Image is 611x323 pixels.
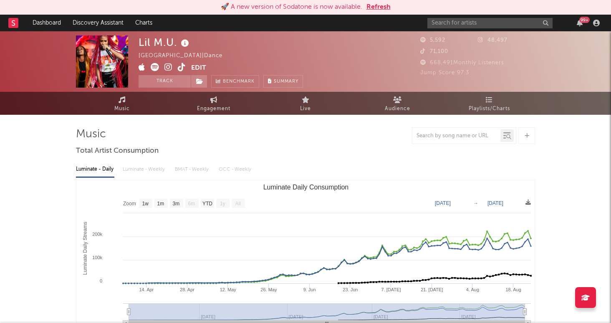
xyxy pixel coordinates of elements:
[300,104,311,114] span: Live
[157,201,164,207] text: 1m
[139,75,191,88] button: Track
[274,79,298,84] span: Summary
[92,232,102,237] text: 200k
[129,15,158,31] a: Charts
[427,18,553,28] input: Search for artists
[139,35,191,49] div: Lil M.U.
[188,201,195,207] text: 6m
[381,287,401,292] text: 7. [DATE]
[469,104,510,114] span: Playlists/Charts
[473,200,478,206] text: →
[443,92,535,115] a: Playlists/Charts
[487,200,503,206] text: [DATE]
[76,162,114,177] div: Luminate - Daily
[420,49,448,54] span: 71,100
[343,287,358,292] text: 23. Jun
[114,104,130,114] span: Music
[435,200,451,206] text: [DATE]
[303,287,316,292] text: 9. Jun
[180,287,194,292] text: 28. Apr
[421,287,443,292] text: 21. [DATE]
[76,146,159,156] span: Total Artist Consumption
[235,201,240,207] text: All
[211,75,259,88] a: Benchmark
[579,17,590,23] div: 99 +
[263,75,303,88] button: Summary
[420,60,504,66] span: 668,491 Monthly Listeners
[505,287,521,292] text: 18. Aug
[27,15,67,31] a: Dashboard
[466,287,479,292] text: 4. Aug
[139,287,154,292] text: 14. Apr
[223,77,255,87] span: Benchmark
[197,104,230,114] span: Engagement
[100,278,102,283] text: 0
[412,133,500,139] input: Search by song name or URL
[385,104,410,114] span: Audience
[76,92,168,115] a: Music
[142,201,149,207] text: 1w
[220,287,237,292] text: 12. May
[366,2,391,12] button: Refresh
[92,255,102,260] text: 100k
[123,201,136,207] text: Zoom
[67,15,129,31] a: Discovery Assistant
[420,38,445,43] span: 5,592
[202,201,212,207] text: YTD
[260,92,351,115] a: Live
[263,184,349,191] text: Luminate Daily Consumption
[191,63,206,73] button: Edit
[220,201,225,207] text: 1y
[577,20,583,26] button: 99+
[221,2,362,12] div: 🚀 A new version of Sodatone is now available.
[420,70,469,76] span: Jump Score: 97.3
[139,51,232,61] div: [GEOGRAPHIC_DATA] | Dance
[478,38,507,43] span: 48,497
[173,201,180,207] text: 3m
[351,92,443,115] a: Audience
[82,222,88,275] text: Luminate Daily Streams
[260,287,277,292] text: 26. May
[168,92,260,115] a: Engagement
